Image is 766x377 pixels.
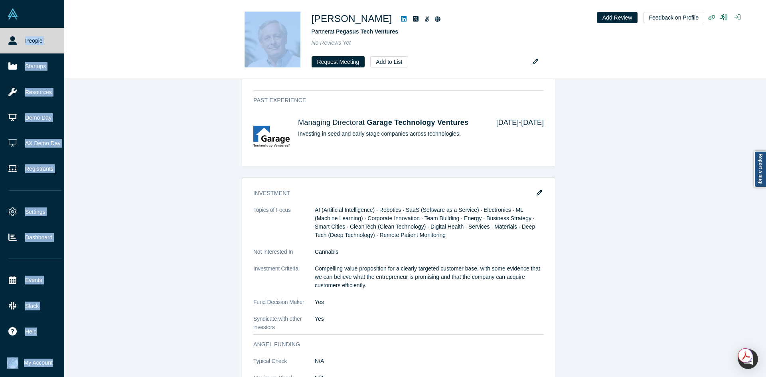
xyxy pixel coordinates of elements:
[754,151,766,188] a: Report a bug!
[7,8,18,20] img: Alchemist Vault Logo
[312,28,399,35] span: Partner at
[253,248,315,264] dt: Not Interested In
[253,264,315,298] dt: Investment Criteria
[312,39,351,46] span: No Reviews Yet
[298,118,485,127] h4: Managing Director at
[253,96,533,105] h3: Past Experience
[253,340,533,349] h3: Angel Funding
[253,206,315,248] dt: Topics of Focus
[315,249,338,255] span: Cannabis
[253,357,315,374] dt: Typical Check
[643,12,704,23] button: Feedback on Profile
[315,264,544,290] p: Compelling value proposition for a clearly targeted customer base, with some evidence that we can...
[485,118,544,155] div: [DATE] - [DATE]
[253,189,533,197] h3: Investment
[315,315,544,323] dd: Yes
[253,315,315,332] dt: Syndicate with other investors
[25,328,37,336] span: Help
[7,357,18,369] img: Mia Scott's Account
[315,357,544,365] dd: N/A
[245,12,300,67] img: Bill Reichert's Profile Image
[336,28,398,35] a: Pegasus Tech Ventures
[315,207,535,238] span: AI (Artificial Intelligence) · Robotics · SaaS (Software as a Service) · Electronics · ML (Machin...
[597,12,638,23] button: Add Review
[370,56,408,67] button: Add to List
[253,298,315,315] dt: Fund Decision Maker
[312,12,392,26] h1: [PERSON_NAME]
[367,118,469,126] a: Garage Technology Ventures
[312,56,365,67] button: Request Meeting
[298,130,485,138] p: Investing in seed and early stage companies across technologies.
[7,357,53,369] button: My Account
[24,359,53,367] span: My Account
[315,298,544,306] dd: Yes
[253,118,290,155] img: Garage Technology Ventures's Logo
